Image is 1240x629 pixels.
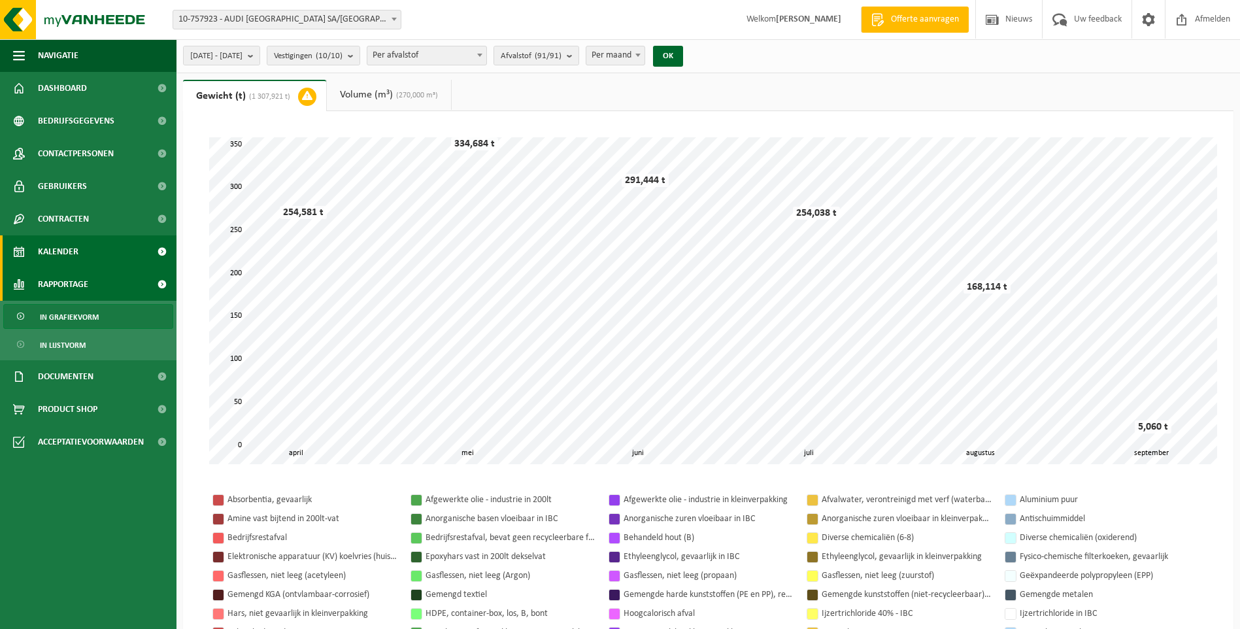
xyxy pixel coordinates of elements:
[38,426,144,458] span: Acceptatievoorwaarden
[38,105,114,137] span: Bedrijfsgegevens
[1020,511,1190,527] div: Antischuimmiddel
[227,511,397,527] div: Amine vast bijtend in 200lt-vat
[38,72,87,105] span: Dashboard
[624,492,794,508] div: Afgewerkte olie - industrie in kleinverpakking
[822,568,992,584] div: Gasflessen, niet leeg (zuurstof)
[38,137,114,170] span: Contactpersonen
[227,568,397,584] div: Gasflessen, niet leeg (acetyleen)
[1020,530,1190,546] div: Diverse chemicaliën (oxiderend)
[624,605,794,622] div: Hoogcalorisch afval
[227,492,397,508] div: Absorbentia, gevaarlijk
[624,586,794,603] div: Gemengde harde kunststoffen (PE en PP), recycleerbaar (industrieel)
[367,46,487,65] span: Per afvalstof
[274,46,343,66] span: Vestigingen
[267,46,360,65] button: Vestigingen(10/10)
[367,46,486,65] span: Per afvalstof
[38,170,87,203] span: Gebruikers
[38,39,78,72] span: Navigatie
[822,549,992,565] div: Ethyleenglycol, gevaarlijk in kleinverpakking
[653,46,683,67] button: OK
[426,549,595,565] div: Epoxyhars vast in 200lt dekselvat
[280,206,327,219] div: 254,581 t
[227,605,397,622] div: Hars, niet gevaarlijk in kleinverpakking
[316,52,343,60] count: (10/10)
[535,52,561,60] count: (91/91)
[40,305,99,330] span: In grafiekvorm
[624,568,794,584] div: Gasflessen, niet leeg (propaan)
[624,549,794,565] div: Ethyleenglycol, gevaarlijk in IBC
[494,46,579,65] button: Afvalstof(91/91)
[426,492,595,508] div: Afgewerkte olie - industrie in 200lt
[426,511,595,527] div: Anorganische basen vloeibaar in IBC
[861,7,969,33] a: Offerte aanvragen
[1020,568,1190,584] div: Geëxpandeerde polypropyleen (EPP)
[38,360,93,393] span: Documenten
[426,586,595,603] div: Gemengd textiel
[426,568,595,584] div: Gasflessen, niet leeg (Argon)
[822,492,992,508] div: Afvalwater, verontreinigd met verf (waterbasis)
[173,10,401,29] span: 10-757923 - AUDI BRUSSELS SA/NV - VORST
[40,333,86,358] span: In lijstvorm
[1020,549,1190,565] div: Fysico-chemische filterkoeken, gevaarlijk
[1020,492,1190,508] div: Aluminium puur
[822,511,992,527] div: Anorganische zuren vloeibaar in kleinverpakking
[246,93,290,101] span: (1 307,921 t)
[227,530,397,546] div: Bedrijfsrestafval
[822,530,992,546] div: Diverse chemicaliën (6-8)
[624,511,794,527] div: Anorganische zuren vloeibaar in IBC
[38,268,88,301] span: Rapportage
[3,332,173,357] a: In lijstvorm
[822,605,992,622] div: Ijzertrichloride 40% - IBC
[426,530,595,546] div: Bedrijfsrestafval, bevat geen recycleerbare fracties, verbrandbaar na verkleining
[227,586,397,603] div: Gemengd KGA (ontvlambaar-corrosief)
[190,46,243,66] span: [DATE] - [DATE]
[622,174,669,187] div: 291,444 t
[1020,586,1190,603] div: Gemengde metalen
[38,393,97,426] span: Product Shop
[888,13,962,26] span: Offerte aanvragen
[38,203,89,235] span: Contracten
[793,207,840,220] div: 254,038 t
[822,586,992,603] div: Gemengde kunststoffen (niet-recycleerbaar), exclusief PVC
[183,80,326,111] a: Gewicht (t)
[776,14,841,24] strong: [PERSON_NAME]
[586,46,645,65] span: Per maand
[501,46,561,66] span: Afvalstof
[1020,605,1190,622] div: Ijzertrichloride in IBC
[624,530,794,546] div: Behandeld hout (B)
[183,46,260,65] button: [DATE] - [DATE]
[964,280,1011,294] div: 168,114 t
[38,235,78,268] span: Kalender
[227,549,397,565] div: Elektronische apparatuur (KV) koelvries (huishoudelijk)
[1135,420,1171,433] div: 5,060 t
[327,80,451,110] a: Volume (m³)
[393,92,438,99] span: (270,000 m³)
[426,605,595,622] div: HDPE, container-box, los, B, bont
[451,137,498,150] div: 334,684 t
[3,304,173,329] a: In grafiekvorm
